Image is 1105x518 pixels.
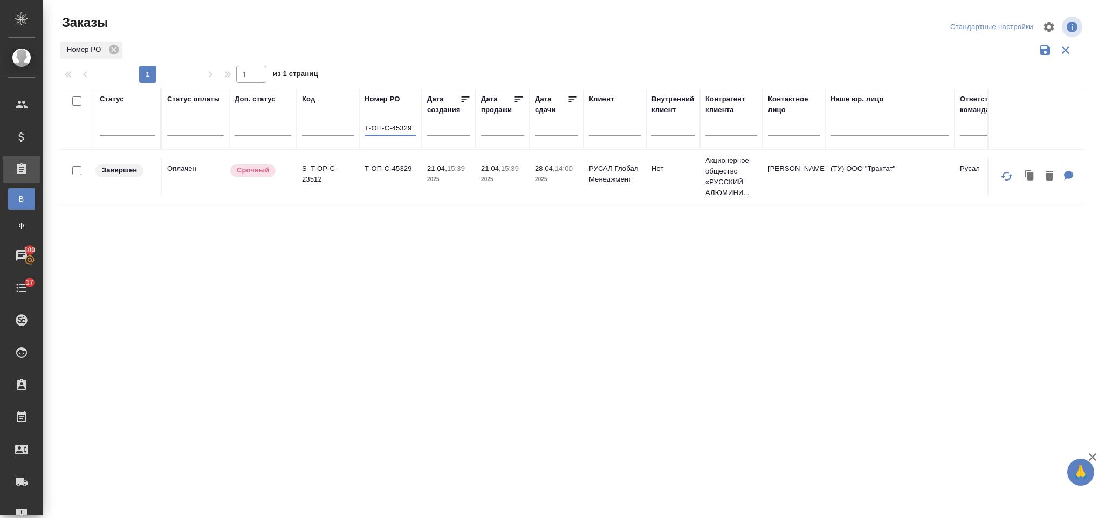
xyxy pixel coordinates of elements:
div: Статус оплаты [167,94,220,105]
span: 17 [19,277,40,288]
span: из 1 страниц [273,67,318,83]
div: Наше юр. лицо [831,94,884,105]
p: 21.04, [481,164,501,172]
p: 21.04, [427,164,447,172]
span: Заказы [59,14,108,31]
div: Код [302,94,315,105]
a: Ф [8,215,35,237]
div: Выставляется автоматически, если на указанный объем услуг необходимо больше времени в стандартном... [229,163,291,178]
button: Сбросить фильтры [1055,40,1076,60]
div: Выставляет КМ при направлении счета или после выполнения всех работ/сдачи заказа клиенту. Окончат... [94,163,155,178]
p: РУСАЛ Глобал Менеджмент [589,163,641,185]
span: 🙏 [1072,461,1090,484]
td: Русал [955,158,1017,196]
button: Клонировать [1020,165,1040,188]
p: Завершен [102,165,137,176]
div: Статус [100,94,124,105]
div: Дата сдачи [535,94,567,115]
p: 15:39 [447,164,465,172]
div: Номер PO [60,42,122,59]
div: Внутренний клиент [651,94,695,115]
div: Доп. статус [235,94,276,105]
span: Настроить таблицу [1036,14,1062,40]
span: В [13,194,30,204]
p: Акционерное общество «РУССКИЙ АЛЮМИНИ... [705,155,757,198]
p: Нет [651,163,695,174]
p: 2025 [427,174,470,185]
button: Удалить [1040,165,1059,188]
div: Клиент [589,94,614,105]
p: Срочный [237,165,269,176]
div: Дата продажи [481,94,513,115]
div: Ответственная команда [960,94,1013,115]
td: [PERSON_NAME] [763,158,825,196]
td: Оплачен [162,158,229,196]
button: 🙏 [1067,459,1094,486]
p: 2025 [535,174,578,185]
button: Обновить [994,163,1020,189]
p: 15:39 [501,164,519,172]
p: 2025 [481,174,524,185]
span: 100 [18,245,42,255]
p: S_T-OP-C-23512 [302,163,354,185]
p: 14:00 [555,164,573,172]
a: В [8,188,35,210]
p: 28.04, [535,164,555,172]
p: Номер PO [67,44,105,55]
div: split button [948,19,1036,36]
div: Дата создания [427,94,460,115]
a: 100 [3,242,40,269]
span: Ф [13,220,30,231]
td: (ТУ) ООО "Трактат" [825,158,955,196]
div: Контактное лицо [768,94,820,115]
a: 17 [3,274,40,301]
div: Номер PO [365,94,400,105]
td: Т-ОП-С-45329 [359,158,422,196]
div: Контрагент клиента [705,94,757,115]
span: Посмотреть информацию [1062,17,1085,37]
button: Сохранить фильтры [1035,40,1055,60]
